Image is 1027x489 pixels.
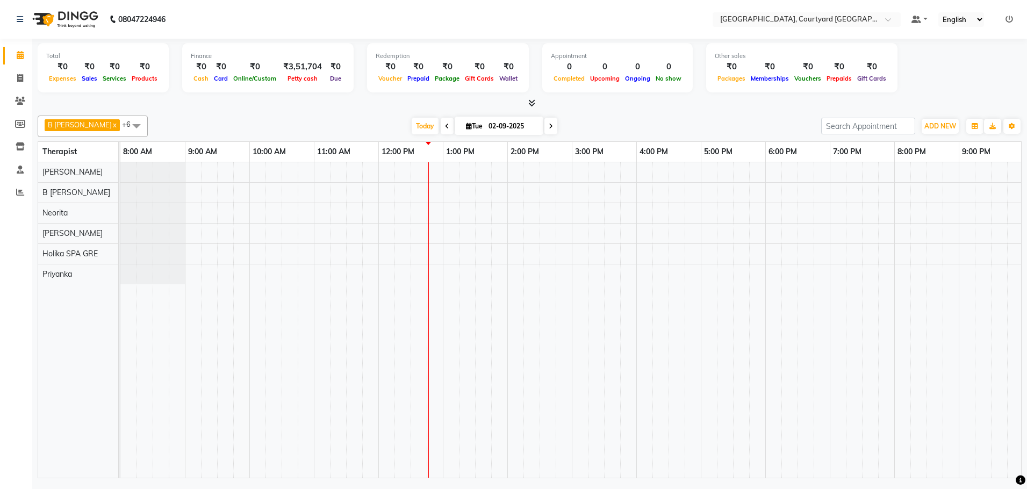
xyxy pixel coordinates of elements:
[46,61,79,73] div: ₹0
[792,75,824,82] span: Vouchers
[497,75,520,82] span: Wallet
[821,118,915,134] input: Search Appointment
[497,61,520,73] div: ₹0
[379,144,417,160] a: 12:00 PM
[185,144,220,160] a: 9:00 AM
[405,75,432,82] span: Prepaid
[285,75,320,82] span: Petty cash
[191,52,345,61] div: Finance
[231,75,279,82] span: Online/Custom
[100,61,129,73] div: ₹0
[748,75,792,82] span: Memberships
[327,75,344,82] span: Due
[587,75,622,82] span: Upcoming
[42,228,103,238] span: [PERSON_NAME]
[462,61,497,73] div: ₹0
[376,61,405,73] div: ₹0
[376,75,405,82] span: Voucher
[622,75,653,82] span: Ongoing
[191,61,211,73] div: ₹0
[551,75,587,82] span: Completed
[120,144,155,160] a: 8:00 AM
[922,119,959,134] button: ADD NEW
[572,144,606,160] a: 3:00 PM
[443,144,477,160] a: 1:00 PM
[653,61,684,73] div: 0
[622,61,653,73] div: 0
[551,52,684,61] div: Appointment
[42,167,103,177] span: [PERSON_NAME]
[895,144,929,160] a: 8:00 PM
[587,61,622,73] div: 0
[830,144,864,160] a: 7:00 PM
[100,75,129,82] span: Services
[129,61,160,73] div: ₹0
[715,52,889,61] div: Other sales
[231,61,279,73] div: ₹0
[42,188,110,197] span: B [PERSON_NAME]
[701,144,735,160] a: 5:00 PM
[854,75,889,82] span: Gift Cards
[326,61,345,73] div: ₹0
[46,75,79,82] span: Expenses
[432,61,462,73] div: ₹0
[211,61,231,73] div: ₹0
[42,249,98,258] span: Holika SPA GRE
[748,61,792,73] div: ₹0
[508,144,542,160] a: 2:00 PM
[191,75,211,82] span: Cash
[715,61,748,73] div: ₹0
[27,4,101,34] img: logo
[462,75,497,82] span: Gift Cards
[551,61,587,73] div: 0
[112,120,117,129] a: x
[250,144,289,160] a: 10:00 AM
[122,120,139,128] span: +6
[279,61,326,73] div: ₹3,51,704
[485,118,539,134] input: 2025-09-02
[42,269,72,279] span: Priyanka
[118,4,166,34] b: 08047224946
[637,144,671,160] a: 4:00 PM
[653,75,684,82] span: No show
[211,75,231,82] span: Card
[824,75,854,82] span: Prepaids
[79,61,100,73] div: ₹0
[792,61,824,73] div: ₹0
[959,144,993,160] a: 9:00 PM
[766,144,800,160] a: 6:00 PM
[924,122,956,130] span: ADD NEW
[376,52,520,61] div: Redemption
[854,61,889,73] div: ₹0
[48,120,112,129] span: B [PERSON_NAME]
[129,75,160,82] span: Products
[42,208,68,218] span: Neorita
[432,75,462,82] span: Package
[715,75,748,82] span: Packages
[824,61,854,73] div: ₹0
[405,61,432,73] div: ₹0
[314,144,353,160] a: 11:00 AM
[412,118,439,134] span: Today
[42,147,77,156] span: Therapist
[463,122,485,130] span: Tue
[79,75,100,82] span: Sales
[46,52,160,61] div: Total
